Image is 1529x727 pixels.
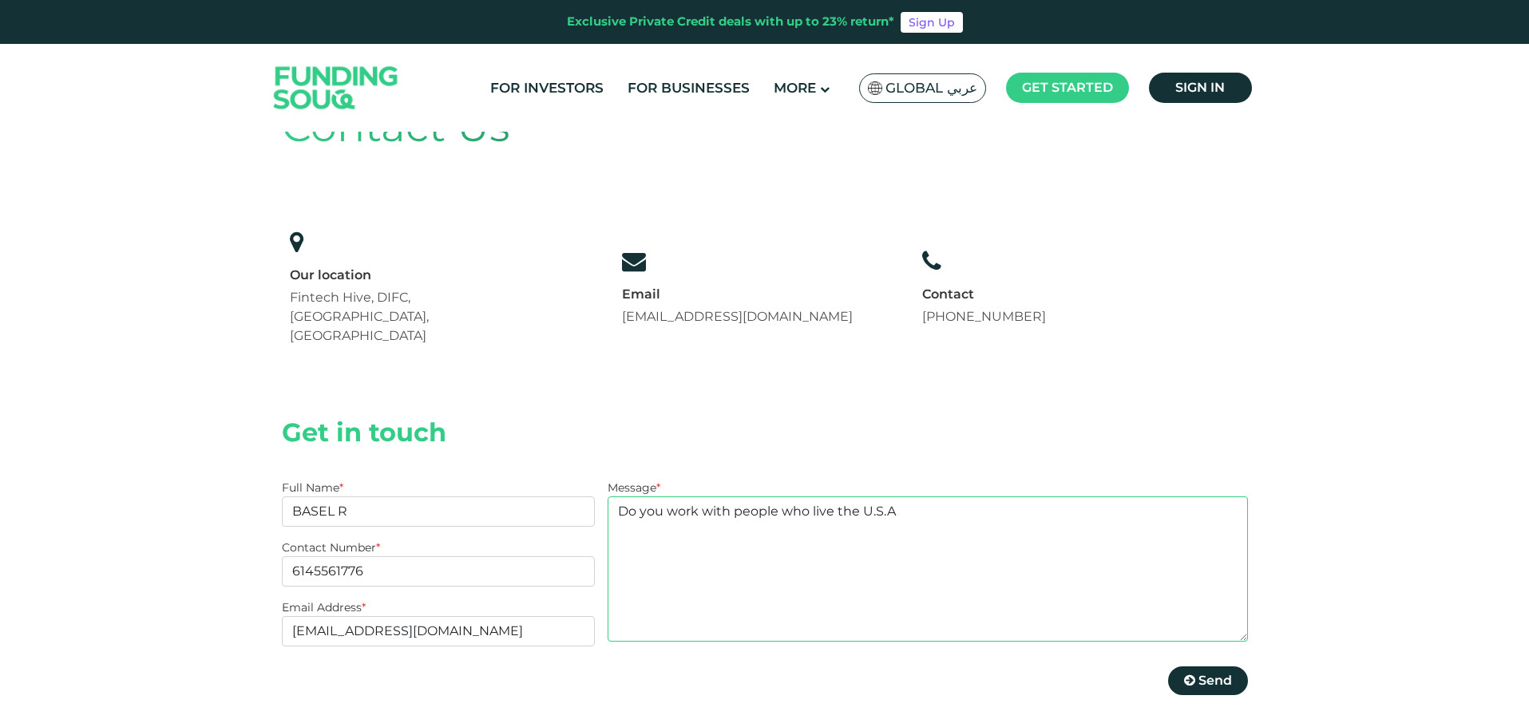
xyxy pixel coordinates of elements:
div: Our location [290,267,552,284]
span: Sign in [1175,80,1225,95]
span: Fintech Hive, DIFC, [GEOGRAPHIC_DATA], [GEOGRAPHIC_DATA] [290,290,429,343]
img: Logo [258,48,414,128]
label: Contact Number [282,540,380,555]
iframe: reCAPTCHA [608,654,850,717]
span: More [774,80,816,96]
h2: Get in touch [282,417,1248,448]
div: Exclusive Private Credit deals with up to 23% return* [567,13,894,31]
label: Message [608,480,660,495]
span: Global عربي [885,79,977,97]
label: Full Name [282,480,343,495]
span: Get started [1022,80,1113,95]
a: For Investors [486,75,608,101]
a: [EMAIL_ADDRESS][DOMAIN_NAME] [622,309,853,324]
a: Sign in [1149,73,1252,103]
label: Email Address [282,600,366,614]
div: Contact [922,286,1046,303]
img: SA Flag [868,81,882,95]
button: Send [1168,666,1248,695]
a: [PHONE_NUMBER] [922,309,1046,324]
div: Email [622,286,853,303]
a: Sign Up [901,12,963,33]
a: For Businesses [624,75,754,101]
span: Send [1198,673,1232,688]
